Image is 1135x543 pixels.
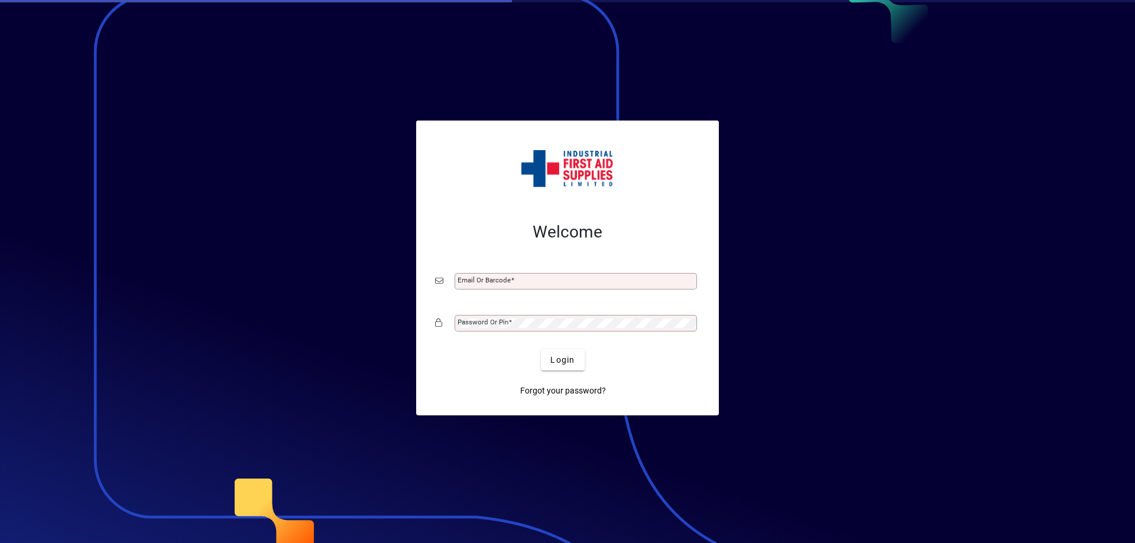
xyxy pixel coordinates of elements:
mat-label: Email or Barcode [458,276,511,284]
button: Login [541,349,584,370]
h2: Welcome [435,222,700,242]
span: Forgot your password? [520,385,606,397]
a: Forgot your password? [515,380,611,401]
mat-label: Password or Pin [458,318,508,326]
span: Login [550,354,575,366]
